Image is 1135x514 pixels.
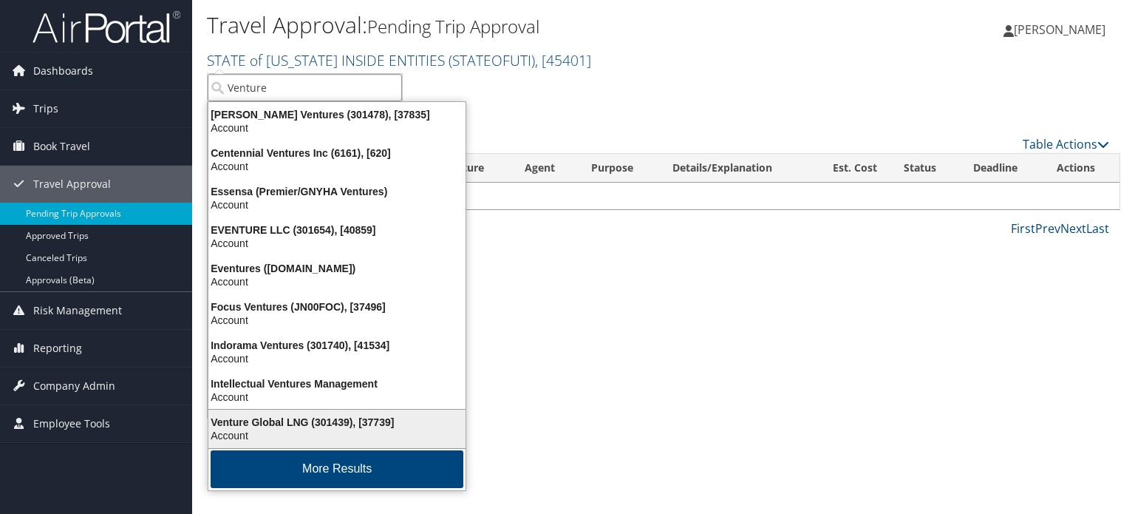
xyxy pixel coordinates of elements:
div: Essensa (Premier/GNYHA Ventures) [200,185,474,198]
span: Reporting [33,330,82,367]
th: Details/Explanation [659,154,808,183]
span: ( STATEOFUTI ) [449,50,535,70]
div: Account [200,314,474,327]
div: Intellectual Ventures Management [200,377,474,390]
span: [PERSON_NAME] [1014,21,1105,38]
div: Centennial Ventures Inc (6161), [620] [200,146,474,160]
a: Last [1086,220,1109,237]
div: Indorama Ventures (301740), [41534] [200,339,474,352]
a: STATE of [US_STATE] INSIDE ENTITIES [207,50,591,70]
div: EVENTURE LLC (301654), [40859] [200,223,474,237]
div: [PERSON_NAME] Ventures (301478), [37835] [200,108,474,121]
p: Filter: [207,78,816,97]
div: Account [200,198,474,212]
div: Account [200,390,474,404]
h1: Travel Approval: [207,10,816,41]
span: Travel Approval [33,166,111,203]
th: Agent [511,154,578,183]
th: Deadline: activate to sort column descending [960,154,1043,183]
div: Account [200,160,474,173]
button: More Results [211,450,463,488]
div: Account [200,121,474,135]
small: Pending Trip Approval [367,14,539,38]
img: airportal-logo.png [33,10,180,44]
a: [PERSON_NAME] [1003,7,1120,52]
span: Employee Tools [33,405,110,442]
th: Actions [1043,154,1119,183]
a: Table Actions [1023,136,1109,152]
div: Venture Global LNG (301439), [37739] [200,416,474,429]
a: First [1011,220,1035,237]
div: Account [200,429,474,442]
div: Eventures ([DOMAIN_NAME]) [200,262,474,275]
div: Focus Ventures (JN00FOC), [37496] [200,300,474,314]
span: Company Admin [33,368,115,405]
span: Risk Management [33,292,122,329]
div: Account [200,352,474,365]
input: Search Accounts [208,74,402,101]
a: Next [1060,220,1086,237]
th: Status: activate to sort column ascending [890,154,960,183]
td: No travel approvals pending [208,183,1119,209]
th: Purpose [578,154,658,183]
a: Prev [1035,220,1060,237]
div: Account [200,275,474,288]
span: Book Travel [33,128,90,165]
span: , [ 45401 ] [535,50,591,70]
span: Trips [33,90,58,127]
th: Est. Cost: activate to sort column ascending [807,154,890,183]
span: Dashboards [33,53,93,89]
div: Account [200,237,474,250]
